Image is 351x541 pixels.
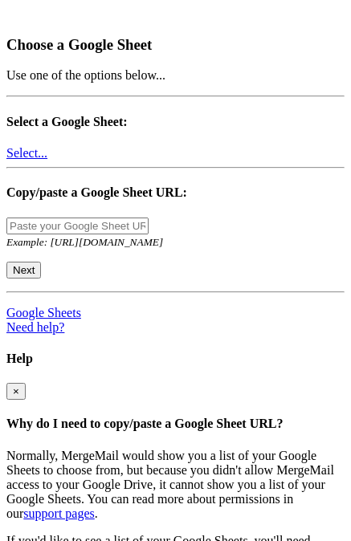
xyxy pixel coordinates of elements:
[6,185,345,200] h4: Copy/paste a Google Sheet URL:
[23,506,94,520] a: support pages
[6,146,47,160] a: Select...
[6,417,345,431] h4: Why do I need to copy/paste a Google Sheet URL?
[6,352,345,366] h4: Help
[6,36,345,54] h3: Choose a Google Sheet
[6,236,163,248] small: Example: [URL][DOMAIN_NAME]
[6,449,345,521] p: Normally, MergeMail would show you a list of your Google Sheets to choose from, but because you d...
[6,320,64,334] a: Need help?
[13,385,19,397] span: ×
[6,115,345,129] h4: Select a Google Sheet:
[6,68,345,83] p: Use one of the options below...
[6,306,84,319] a: Google Sheets
[6,218,149,234] input: Paste your Google Sheet URL here
[6,262,41,279] input: Next
[6,383,26,400] button: Close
